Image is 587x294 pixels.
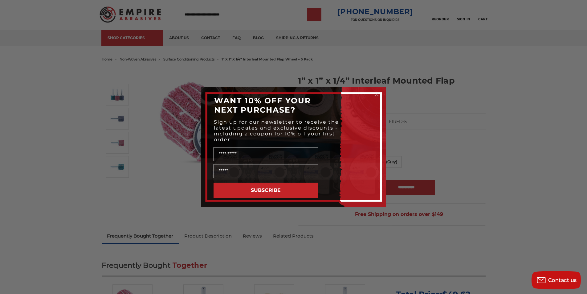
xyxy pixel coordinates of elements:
[548,277,577,283] span: Contact us
[214,183,318,198] button: SUBSCRIBE
[214,164,318,178] input: Email
[532,271,581,289] button: Contact us
[214,96,311,114] span: WANT 10% OFF YOUR NEXT PURCHASE?
[214,119,339,143] span: Sign up for our newsletter to receive the latest updates and exclusive discounts - including a co...
[374,91,380,97] button: Close dialog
